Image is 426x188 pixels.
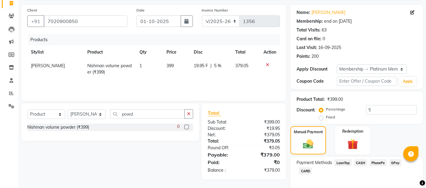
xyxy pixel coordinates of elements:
div: Total: [203,138,244,144]
th: Disc [190,45,232,59]
div: Nishman volume powder (₹399) [27,124,89,130]
th: Total [232,45,260,59]
span: GPay [389,159,402,166]
button: +91 [27,15,44,27]
span: LoanTap [334,159,352,166]
span: CASH [354,159,367,166]
th: Action [260,45,280,59]
div: end on [DATE] [324,18,352,25]
div: Name: [297,9,310,16]
div: ₹379.00 [244,151,284,158]
span: PhonePe [370,159,387,166]
span: | [211,63,212,69]
div: Total Visits: [297,27,320,33]
div: Balance : [203,167,244,173]
div: Points: [297,53,310,60]
label: Manual Payment [294,129,323,135]
label: Date [136,8,145,13]
div: Card on file: [297,36,321,42]
input: Search by Name/Mobile/Email/Code [44,15,127,27]
span: 0 [177,124,179,130]
label: Invoice Number [202,8,228,13]
div: ₹379.00 [244,167,284,173]
div: Paid: [203,159,244,166]
label: Client [27,8,37,13]
button: Apply [399,77,417,86]
span: 1 [139,63,142,68]
th: Stylist [27,45,84,59]
div: ₹0.05 [244,145,284,151]
div: Product Total: [297,96,325,103]
th: Price [163,45,190,59]
img: _cash.svg [300,138,316,150]
a: [PERSON_NAME] [311,9,345,16]
div: ₹379.05 [244,132,284,138]
span: Payment Methods [297,160,332,166]
span: [PERSON_NAME] [31,63,65,68]
label: Percentage [326,107,345,112]
div: Products [28,34,284,45]
span: 399 [166,63,174,68]
div: 16-09-2025 [318,45,341,51]
span: Total [208,110,222,116]
span: CARD [299,167,312,174]
div: Discount: [203,125,244,132]
div: Net: [203,132,244,138]
div: 200 [311,53,319,60]
div: ₹399.00 [327,96,343,103]
input: Search or Scan [110,109,185,119]
div: Coupon Code [297,78,337,84]
span: Nishman volume powder (₹399) [87,63,132,75]
div: Apply Discount [297,66,337,72]
div: Membership: [297,18,323,25]
div: Payable: [203,151,244,158]
span: 19.95 F [194,63,208,69]
div: Sub Total: [203,119,244,125]
span: 5 % [214,63,222,69]
div: ₹0 [244,159,284,166]
input: Enter Offer / Coupon Code [337,77,397,86]
th: Product [84,45,136,59]
div: Discount: [297,107,315,113]
label: Redemption [342,129,363,134]
div: Last Visit: [297,45,317,51]
div: ₹19.95 [244,125,284,132]
div: ₹379.05 [244,138,284,144]
div: ₹399.00 [244,119,284,125]
th: Qty [136,45,163,59]
span: 379.05 [236,63,249,68]
div: 0 [323,36,325,42]
label: Fixed [326,114,335,120]
div: 63 [322,27,327,33]
div: Round Off: [203,145,244,151]
img: _gift.svg [344,138,361,151]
